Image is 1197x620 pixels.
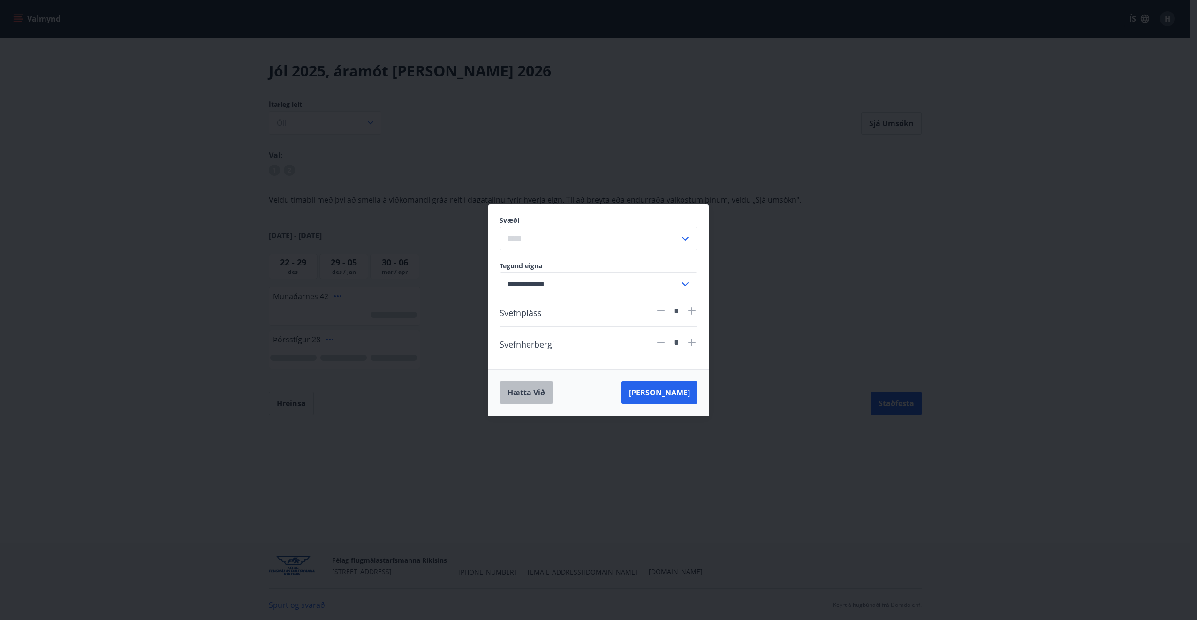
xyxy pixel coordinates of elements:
label: Tegund eigna [500,261,697,271]
span: Svefnpláss [500,307,542,315]
button: [PERSON_NAME] [621,381,697,404]
label: Svæði [500,216,697,225]
button: Hætta við [500,381,553,404]
span: Svefnherbergi [500,338,554,347]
